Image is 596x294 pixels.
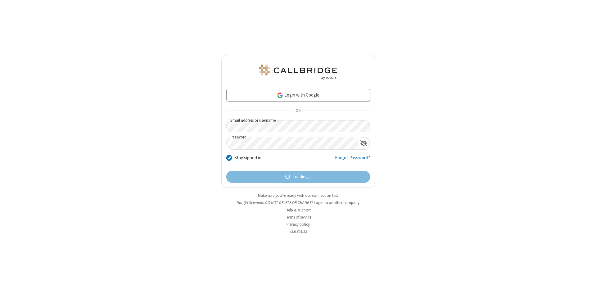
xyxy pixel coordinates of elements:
li: v2.6.351.13 [221,228,375,234]
div: Show password [358,137,370,149]
input: Password [227,137,358,149]
a: Login with Google [226,89,370,101]
a: Terms of service [285,215,311,220]
li: Not QA Selenium DO NOT DELETE OR CHANGE? [221,200,375,206]
a: Make sure you're ready with our connection test [258,193,338,198]
a: Help & support [286,207,311,213]
button: Loading... [226,171,370,183]
a: Forgot Password? [335,154,370,166]
span: Loading... [292,173,311,180]
input: Email address or username [226,120,370,132]
button: Login to another company [314,200,359,206]
img: QA Selenium DO NOT DELETE OR CHANGE [258,65,338,79]
img: google-icon.png [277,92,283,99]
span: OR [293,106,303,115]
label: Stay signed in [234,154,261,161]
a: Privacy policy [287,222,310,227]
